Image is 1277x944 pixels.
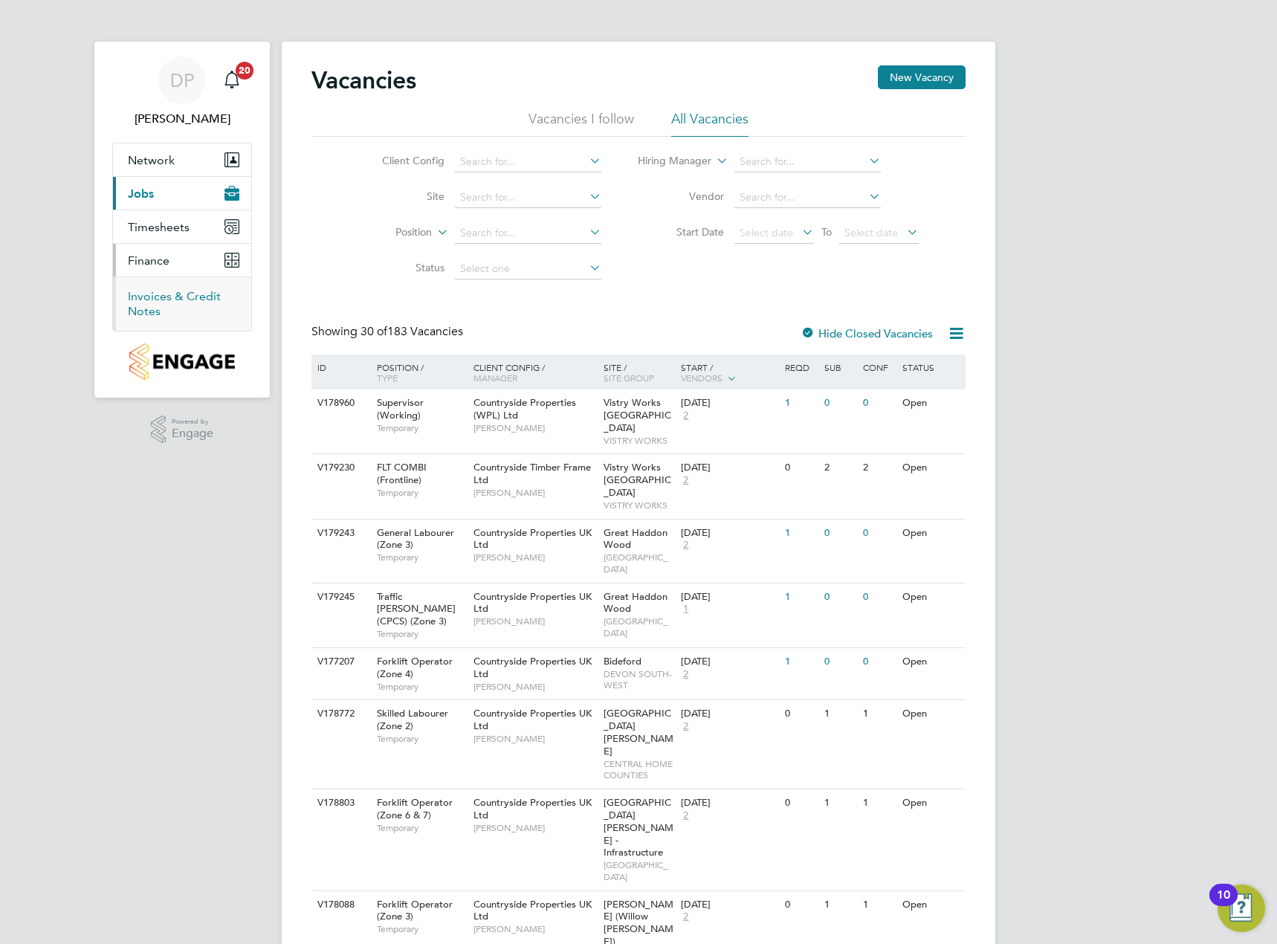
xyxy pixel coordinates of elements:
[899,355,963,380] div: Status
[681,603,691,615] span: 1
[899,583,963,611] div: Open
[377,898,453,923] span: Forklift Operator (Zone 3)
[473,422,596,434] span: [PERSON_NAME]
[681,410,691,422] span: 2
[844,226,898,239] span: Select date
[859,389,898,417] div: 0
[128,289,221,318] a: Invoices & Credit Notes
[859,789,898,817] div: 1
[377,707,448,732] span: Skilled Labourer (Zone 2)
[604,758,674,781] span: CENTRAL HOME COUNTIES
[473,796,592,821] span: Countryside Properties UK Ltd
[455,187,601,208] input: Search for...
[681,527,777,540] div: [DATE]
[377,526,454,552] span: General Labourer (Zone 3)
[172,427,213,440] span: Engage
[359,154,444,167] label: Client Config
[681,462,777,474] div: [DATE]
[314,389,366,417] div: V178960
[455,152,601,172] input: Search for...
[671,110,749,137] li: All Vacancies
[94,42,270,398] nav: Main navigation
[604,526,667,552] span: Great Haddon Wood
[604,500,674,511] span: VISTRY WORKS
[681,720,691,733] span: 2
[377,422,466,434] span: Temporary
[781,454,820,482] div: 0
[473,372,517,384] span: Manager
[781,891,820,919] div: 0
[604,707,673,757] span: [GEOGRAPHIC_DATA][PERSON_NAME]
[311,65,416,95] h2: Vacancies
[473,590,592,615] span: Countryside Properties UK Ltd
[366,355,470,390] div: Position /
[604,396,671,434] span: Vistry Works [GEOGRAPHIC_DATA]
[821,355,859,380] div: Sub
[821,891,859,919] div: 1
[781,389,820,417] div: 1
[377,923,466,935] span: Temporary
[377,681,466,693] span: Temporary
[740,226,793,239] span: Select date
[473,526,592,552] span: Countryside Properties UK Ltd
[859,700,898,728] div: 1
[311,324,466,340] div: Showing
[314,700,366,728] div: V178772
[626,154,711,169] label: Hiring Manager
[473,923,596,935] span: [PERSON_NAME]
[859,583,898,611] div: 0
[878,65,966,89] button: New Vacancy
[377,590,456,628] span: Traffic [PERSON_NAME] (CPCS) (Zone 3)
[361,324,387,339] span: 30 of
[128,220,190,234] span: Timesheets
[473,655,592,680] span: Countryside Properties UK Ltd
[681,668,691,681] span: 2
[899,520,963,547] div: Open
[600,355,678,390] div: Site /
[473,681,596,693] span: [PERSON_NAME]
[899,700,963,728] div: Open
[801,326,933,340] label: Hide Closed Vacancies
[821,454,859,482] div: 2
[377,552,466,563] span: Temporary
[604,372,654,384] span: Site Group
[781,789,820,817] div: 0
[359,261,444,274] label: Status
[129,343,234,380] img: countryside-properties-logo-retina.png
[681,372,722,384] span: Vendors
[377,396,424,421] span: Supervisor (Working)
[314,520,366,547] div: V179243
[314,648,366,676] div: V177207
[113,244,251,277] button: Finance
[681,397,777,410] div: [DATE]
[151,416,214,444] a: Powered byEngage
[473,733,596,745] span: [PERSON_NAME]
[681,911,691,923] span: 2
[899,648,963,676] div: Open
[604,590,667,615] span: Great Haddon Wood
[473,707,592,732] span: Countryside Properties UK Ltd
[821,789,859,817] div: 1
[377,655,453,680] span: Forklift Operator (Zone 4)
[377,461,427,486] span: FLT COMBI (Frontline)
[359,190,444,203] label: Site
[604,668,674,691] span: DEVON SOUTH-WEST
[899,454,963,482] div: Open
[361,324,463,339] span: 183 Vacancies
[377,822,466,834] span: Temporary
[113,210,251,243] button: Timesheets
[821,583,859,611] div: 0
[604,859,674,882] span: [GEOGRAPHIC_DATA]
[781,583,820,611] div: 1
[734,152,881,172] input: Search for...
[681,539,691,552] span: 2
[821,700,859,728] div: 1
[314,583,366,611] div: V179245
[638,190,724,203] label: Vendor
[899,389,963,417] div: Open
[314,891,366,919] div: V178088
[314,789,366,817] div: V178803
[899,789,963,817] div: Open
[859,648,898,676] div: 0
[677,355,781,392] div: Start /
